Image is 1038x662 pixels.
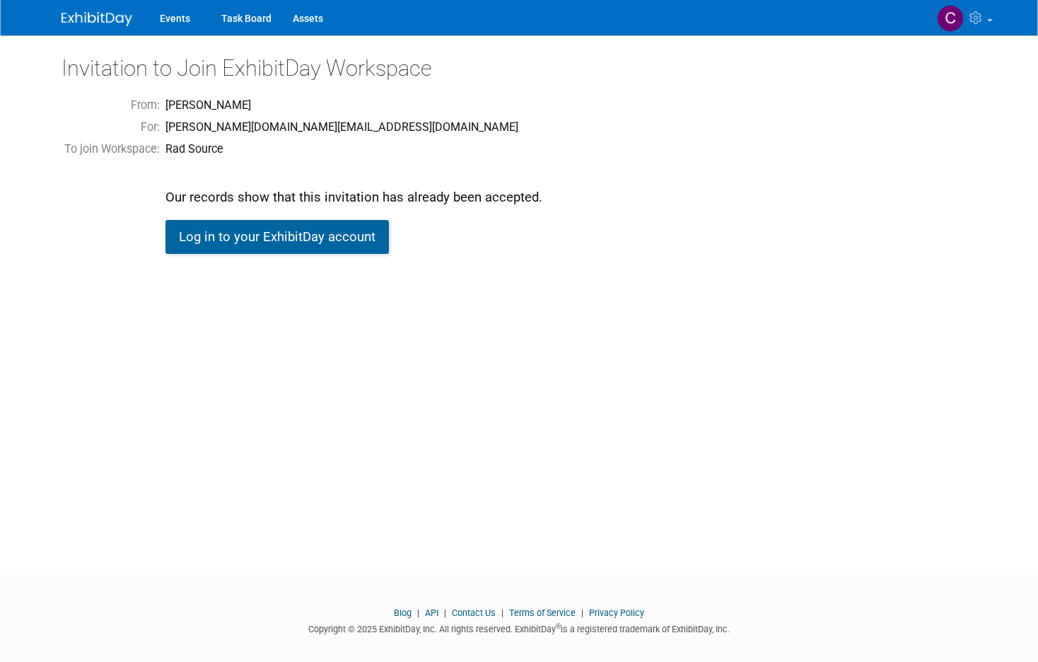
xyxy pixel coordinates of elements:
img: Candice Cash [937,5,964,32]
span: | [414,608,423,618]
a: Blog [394,608,412,618]
td: From: [62,95,163,117]
td: To join Workspace: [62,139,163,161]
span: | [441,608,450,618]
a: Privacy Policy [589,608,644,618]
a: Terms of Service [509,608,576,618]
td: [PERSON_NAME][DOMAIN_NAME][EMAIL_ADDRESS][DOMAIN_NAME] [163,117,545,139]
div: Our records show that this invitation has already been accepted. [165,163,542,207]
span: | [498,608,507,618]
a: API [425,608,438,618]
td: For: [62,117,163,139]
td: Rad Source [163,139,545,161]
td: [PERSON_NAME] [163,95,545,117]
h2: Invitation to Join ExhibitDay Workspace [62,57,977,81]
img: ExhibitDay [62,12,132,26]
a: Contact Us [452,608,496,618]
sup: ® [556,622,561,630]
a: Log in to your ExhibitDay account [165,220,389,254]
span: | [578,608,587,618]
